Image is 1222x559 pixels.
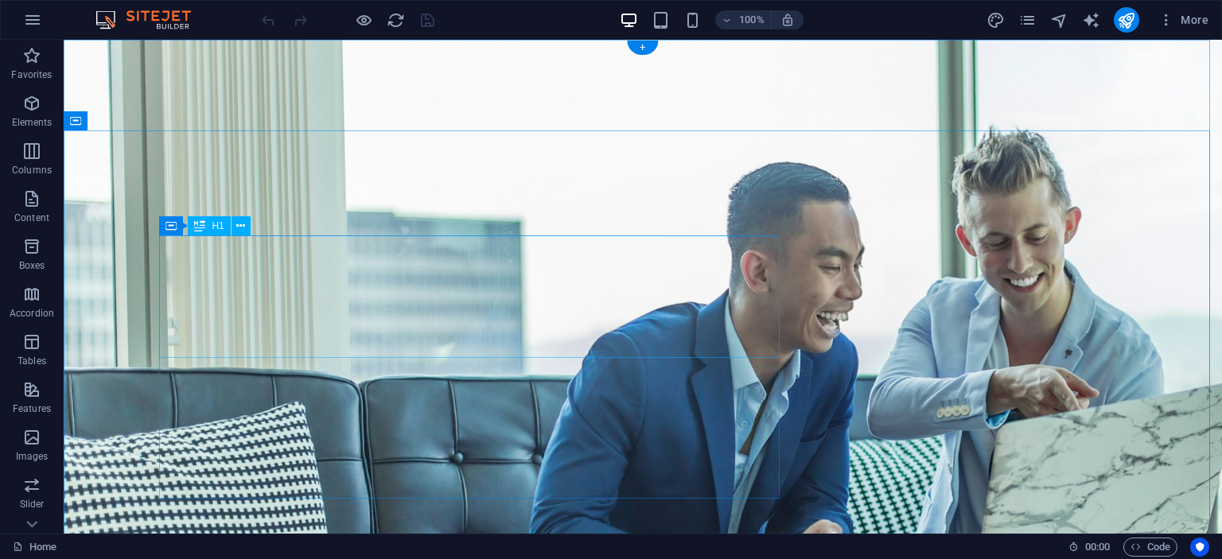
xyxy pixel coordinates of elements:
[1050,11,1068,29] i: Navigator
[627,41,658,55] div: +
[212,221,224,231] span: H1
[386,10,405,29] button: reload
[12,116,53,129] p: Elements
[1123,538,1177,557] button: Code
[1158,12,1208,28] span: More
[715,10,772,29] button: 100%
[91,10,211,29] img: Editor Logo
[1085,538,1110,557] span: 00 00
[1068,538,1111,557] h6: Session time
[13,402,51,415] p: Features
[19,259,45,272] p: Boxes
[1114,7,1139,33] button: publish
[1082,10,1101,29] button: text_generator
[16,450,49,463] p: Images
[1050,10,1069,29] button: navigator
[1117,11,1135,29] i: Publish
[1152,7,1215,33] button: More
[739,10,765,29] h6: 100%
[1018,10,1037,29] button: pages
[354,10,373,29] button: Click here to leave preview mode and continue editing
[14,212,49,224] p: Content
[11,68,52,81] p: Favorites
[10,307,54,320] p: Accordion
[1096,541,1099,553] span: :
[18,355,46,367] p: Tables
[387,11,405,29] i: Reload page
[1082,11,1100,29] i: AI Writer
[1190,538,1209,557] button: Usercentrics
[12,164,52,177] p: Columns
[1131,538,1170,557] span: Code
[987,10,1006,29] button: design
[13,538,56,557] a: Click to cancel selection. Double-click to open Pages
[987,11,1005,29] i: Design (Ctrl+Alt+Y)
[1018,11,1037,29] i: Pages (Ctrl+Alt+S)
[20,498,45,510] p: Slider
